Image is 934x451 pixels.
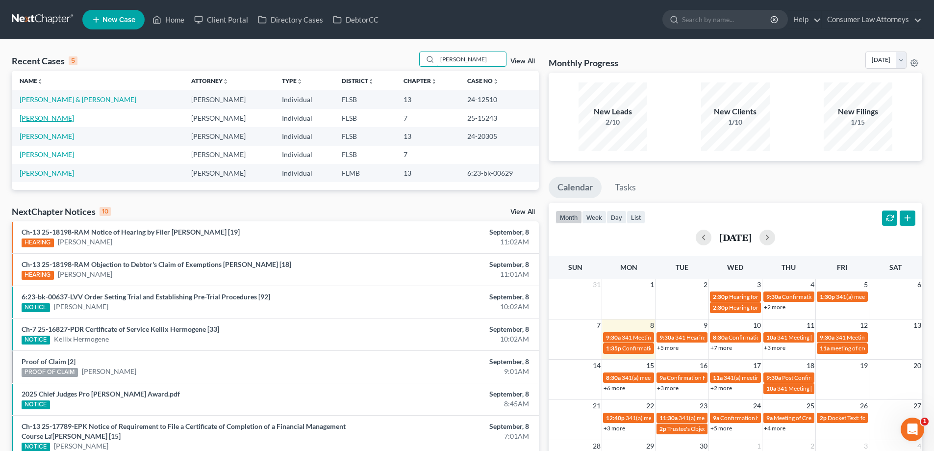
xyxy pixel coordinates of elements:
[20,150,74,159] a: [PERSON_NAME]
[54,302,108,312] a: [PERSON_NAME]
[622,334,701,341] span: 341 Meeting [PERSON_NAME]
[777,385,857,392] span: 341 Meeting [PERSON_NAME]
[459,109,539,127] td: 25-15243
[720,414,896,422] span: Confirmation hearing for [DEMOGRAPHIC_DATA][PERSON_NAME]
[366,324,529,334] div: September, 8
[334,164,396,182] td: FLMB
[510,209,535,215] a: View All
[37,79,43,84] i: unfold_more
[366,237,529,247] div: 11:02AM
[274,127,334,145] td: Individual
[912,319,922,331] span: 13
[901,418,924,441] iframe: Intercom live chat
[806,400,815,412] span: 25
[863,279,869,291] span: 5
[148,11,189,28] a: Home
[752,319,762,331] span: 10
[766,414,773,422] span: 9a
[626,414,751,422] span: 341(a) meeting of creditors for [PERSON_NAME]
[342,77,374,84] a: Districtunfold_more
[22,228,240,236] a: Ch-13 25-18198-RAM Notice of Hearing by Filer [PERSON_NAME] [19]
[366,334,529,344] div: 10:02AM
[22,357,76,366] a: Proof of Claim [2]
[334,109,396,127] td: FLSB
[836,293,931,300] span: 341(a) meeting for [PERSON_NAME]
[582,211,606,224] button: week
[328,11,383,28] a: DebtorCC
[622,374,772,381] span: 341(a) meeting for [PERSON_NAME] [PERSON_NAME], Jr.
[555,211,582,224] button: month
[620,263,637,271] span: Mon
[366,431,529,441] div: 7:01AM
[22,390,180,398] a: 2025 Chief Judges Pro [PERSON_NAME] Award.pdf
[824,117,892,127] div: 1/15
[510,58,535,65] a: View All
[22,292,270,301] a: 6:23-bk-00637-LVV Order Setting Trial and Establishing Pre-Trial Procedures [92]
[404,77,437,84] a: Chapterunfold_more
[22,368,78,377] div: PROOF OF CLAIM
[334,146,396,164] td: FLSB
[183,146,274,164] td: [PERSON_NAME]
[676,263,688,271] span: Tue
[549,177,602,198] a: Calendar
[22,400,50,409] div: NOTICE
[334,127,396,145] td: FLSB
[183,127,274,145] td: [PERSON_NAME]
[282,77,303,84] a: Typeunfold_more
[699,360,708,371] span: 16
[699,400,708,412] span: 23
[592,279,602,291] span: 31
[58,269,112,279] a: [PERSON_NAME]
[859,400,869,412] span: 26
[627,211,645,224] button: list
[912,400,922,412] span: 27
[752,400,762,412] span: 24
[820,345,830,352] span: 11a
[366,227,529,237] div: September, 8
[396,146,459,164] td: 7
[764,424,785,432] a: +4 more
[809,279,815,291] span: 4
[659,334,674,341] span: 9:30a
[579,117,647,127] div: 2/10
[713,304,728,311] span: 2:30p
[729,304,858,311] span: Hearing for [PERSON_NAME] & [PERSON_NAME]
[58,237,112,247] a: [PERSON_NAME]
[366,399,529,409] div: 8:45AM
[667,374,787,381] span: Confirmation Hearing for [PERSON_NAME], III
[459,90,539,108] td: 24-12510
[22,422,346,440] a: Ch-13 25-17789-EPK Notice of Requirement to File a Certificate of Completion of a Financial Manag...
[579,106,647,117] div: New Leads
[806,319,815,331] span: 11
[657,384,679,392] a: +3 more
[334,90,396,108] td: FLSB
[729,334,832,341] span: Confirmation Hearing [PERSON_NAME]
[710,424,732,432] a: +5 more
[596,319,602,331] span: 7
[183,109,274,127] td: [PERSON_NAME]
[549,57,618,69] h3: Monthly Progress
[724,374,870,381] span: 341(a) meeting for [PERSON_NAME] & [PERSON_NAME]
[82,367,136,376] a: [PERSON_NAME]
[820,414,827,422] span: 2p
[713,334,728,341] span: 8:30a
[774,414,883,422] span: Meeting of Creditors for [PERSON_NAME]
[756,279,762,291] span: 3
[606,177,645,198] a: Tasks
[22,336,50,345] div: NOTICE
[459,164,539,182] td: 6:23-bk-00629
[606,374,621,381] span: 8:30a
[592,360,602,371] span: 14
[20,95,136,104] a: [PERSON_NAME] & [PERSON_NAME]
[396,109,459,127] td: 7
[921,418,929,425] span: 1
[659,374,666,381] span: 9a
[859,360,869,371] span: 19
[622,345,786,352] span: Confirmation Hearing for [PERSON_NAME] & [PERSON_NAME]
[766,293,781,300] span: 9:30a
[437,52,506,66] input: Search by name...
[859,319,869,331] span: 12
[493,79,499,84] i: unfold_more
[889,263,902,271] span: Sat
[223,79,228,84] i: unfold_more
